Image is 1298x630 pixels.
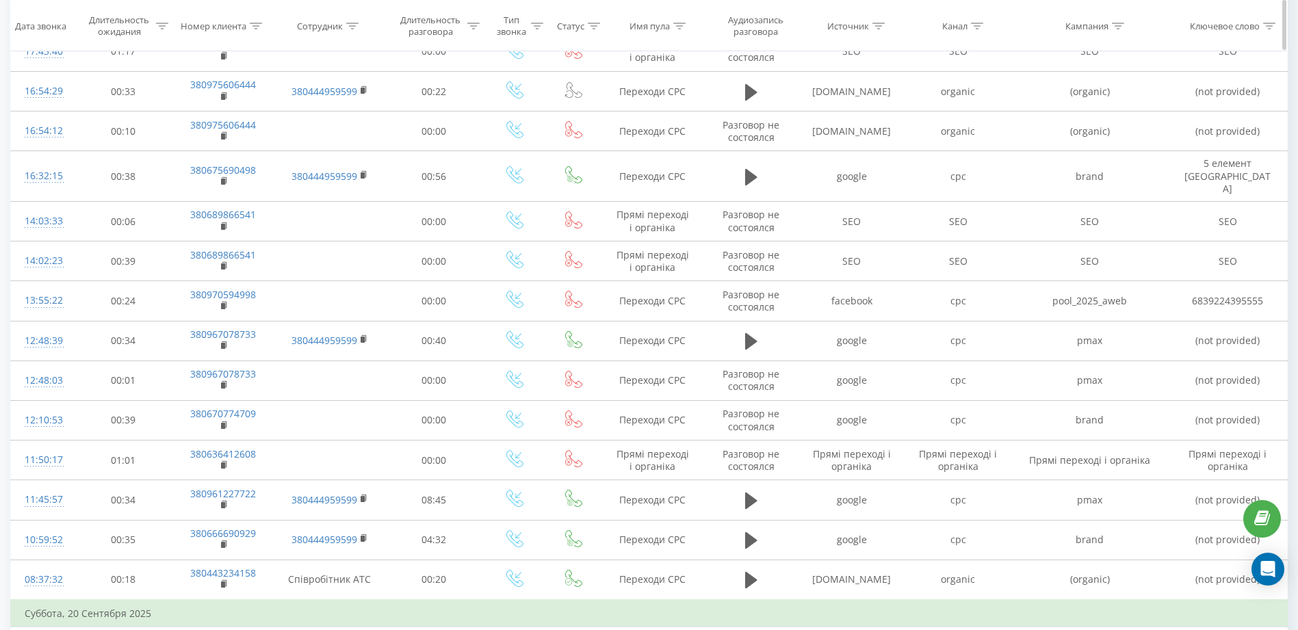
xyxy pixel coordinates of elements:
td: 00:20 [385,560,483,600]
td: [DOMAIN_NAME] [799,111,905,151]
div: 10:59:52 [25,527,60,553]
td: 00:00 [385,202,483,241]
div: 16:54:29 [25,78,60,105]
div: Аудиозапись разговора [716,14,795,38]
td: Співробітник АТС [274,560,385,600]
div: Статус [557,20,584,31]
td: google [799,480,905,520]
td: SEO [1169,31,1287,71]
td: SEO [905,202,1011,241]
td: Прямі переході і органіка [601,31,704,71]
td: google [799,400,905,440]
td: Переходи CPC [601,520,704,560]
td: brand [1011,520,1169,560]
a: 380967078733 [190,328,256,341]
a: 380444959599 [291,334,357,347]
td: Прямі переході і органіка [1011,441,1169,480]
td: Прямі переході і органіка [601,441,704,480]
div: Сотрудник [297,20,343,31]
td: google [799,321,905,360]
span: Разговор не состоялся [723,447,779,473]
td: pool_2025_aweb [1011,281,1169,321]
td: (not provided) [1169,111,1287,151]
a: 380444959599 [291,170,357,183]
td: Переходи CPC [601,321,704,360]
a: 380670774709 [190,407,256,420]
div: 14:03:33 [25,208,60,235]
td: 6839224395555 [1169,281,1287,321]
td: Переходи CPC [601,281,704,321]
td: SEO [905,241,1011,281]
td: 08:45 [385,480,483,520]
td: cpc [905,400,1011,440]
td: Переходи CPC [601,560,704,600]
span: Разговор не состоялся [723,367,779,393]
td: (not provided) [1169,520,1287,560]
td: Переходи CPC [601,400,704,440]
td: 00:00 [385,111,483,151]
div: Источник [827,20,869,31]
a: 380975606444 [190,78,256,91]
td: 00:00 [385,31,483,71]
td: 04:32 [385,520,483,560]
div: Тип звонка [495,14,527,38]
td: google [799,360,905,400]
div: Длительность ожидания [86,14,153,38]
div: 08:37:32 [25,566,60,593]
td: SEO [1169,202,1287,241]
td: Переходи CPC [601,111,704,151]
td: Суббота, 20 Сентября 2025 [11,600,1288,627]
td: (organic) [1011,111,1169,151]
td: SEO [1011,202,1169,241]
td: SEO [1011,241,1169,281]
td: 00:00 [385,241,483,281]
td: 00:06 [74,202,172,241]
td: SEO [1169,241,1287,281]
div: 12:48:03 [25,367,60,394]
td: 00:34 [74,321,172,360]
td: [DOMAIN_NAME] [799,560,905,600]
a: 380689866541 [190,248,256,261]
span: Разговор не состоялся [723,407,779,432]
td: google [799,520,905,560]
div: 14:02:23 [25,248,60,274]
td: cpc [905,321,1011,360]
a: 380967078733 [190,367,256,380]
div: 12:10:53 [25,407,60,434]
td: SEO [799,241,905,281]
td: pmax [1011,321,1169,360]
a: 380636412608 [190,447,256,460]
div: 12:48:39 [25,328,60,354]
td: organic [905,72,1011,111]
td: [DOMAIN_NAME] [799,72,905,111]
div: Длительность разговора [397,14,464,38]
td: (organic) [1011,72,1169,111]
td: 00:39 [74,400,172,440]
td: Переходи CPC [601,360,704,400]
a: 380689866541 [190,208,256,221]
td: Прямі переході і органіка [601,241,704,281]
td: cpc [905,360,1011,400]
td: Прямі переході і органіка [601,202,704,241]
td: 5 елемент [GEOGRAPHIC_DATA] [1169,151,1287,202]
td: Переходи CPC [601,151,704,202]
td: organic [905,560,1011,600]
a: 380961227722 [190,487,256,500]
td: organic [905,111,1011,151]
span: Разговор не состоялся [723,118,779,144]
td: pmax [1011,480,1169,520]
td: (not provided) [1169,360,1287,400]
div: 17:43:40 [25,38,60,65]
td: 00:40 [385,321,483,360]
div: Ключевое слово [1190,20,1260,31]
td: google [799,151,905,202]
td: 00:00 [385,281,483,321]
td: 00:38 [74,151,172,202]
td: 00:00 [385,441,483,480]
a: 380443234158 [190,566,256,579]
span: Разговор не состоялся [723,248,779,274]
td: Переходи CPC [601,480,704,520]
td: 00:39 [74,241,172,281]
td: SEO [799,31,905,71]
td: SEO [799,202,905,241]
